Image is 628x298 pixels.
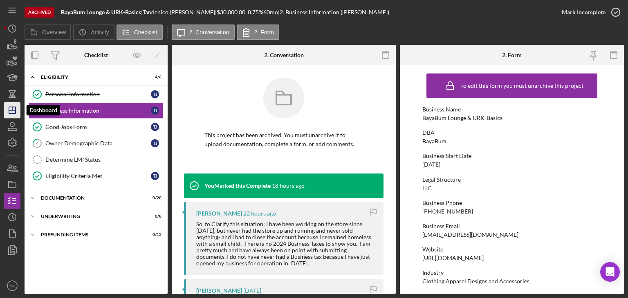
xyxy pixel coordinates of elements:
[422,115,502,121] div: BayaBum Lounge & URK-Basics
[45,156,163,163] div: Determine LMI Status
[36,140,39,146] tspan: 4
[91,29,109,36] label: Activity
[151,90,159,98] div: T J
[134,29,157,36] label: Checklist
[29,102,164,119] a: Business InformationTJ
[248,9,263,16] div: 8.75 %
[29,119,164,135] a: Good Jobs FormTJ
[147,232,161,237] div: 0 / 15
[263,9,278,16] div: 60 mo
[422,161,440,168] div: [DATE]
[29,168,164,184] a: Eligibility Criteria MetTJ
[45,107,151,114] div: Business Information
[151,139,159,147] div: T J
[29,86,164,102] a: Personal InformationTJ
[502,52,522,58] div: 2. Form
[151,107,159,115] div: T J
[204,182,271,189] div: You Marked this Complete
[45,140,151,147] div: Owner Demographic Data
[189,29,229,36] label: 2. Conversation
[237,24,279,40] button: 2. Form
[61,9,143,16] div: |
[172,24,235,40] button: 2. Conversation
[147,214,161,219] div: 0 / 8
[204,131,363,149] p: This project has been archived. You must unarchive it to upload documentation, complete a form, o...
[254,29,274,36] label: 2. Form
[422,246,601,253] div: Website
[45,173,151,179] div: Eligibility Criteria Met
[196,210,242,217] div: [PERSON_NAME]
[41,214,141,219] div: Underwriting
[41,196,141,200] div: Documentation
[217,9,248,16] div: $30,000.00
[61,9,141,16] b: BayaBum Lounge & URK-Basics
[422,255,484,261] div: [URL][DOMAIN_NAME]
[84,52,108,58] div: Checklist
[117,24,163,40] button: Checklist
[243,210,276,217] time: 2025-08-21 18:58
[29,151,164,168] a: Determine LMI Status
[45,91,151,98] div: Personal Information
[196,221,375,267] div: So, to Clarify this situation; I have been working on the store since [DATE], but never had the s...
[73,24,114,40] button: Activity
[41,75,141,80] div: Eligibility
[29,135,164,151] a: 4Owner Demographic DataTJ
[264,52,304,58] div: 2. Conversation
[25,7,54,18] div: Archived
[147,196,161,200] div: 0 / 20
[196,287,242,294] div: [PERSON_NAME]
[143,9,217,16] div: Tandenico [PERSON_NAME] |
[422,223,601,229] div: Business Email
[422,176,601,183] div: Legal Structure
[151,172,159,180] div: T J
[422,269,601,276] div: Industry
[45,124,151,130] div: Good Jobs Form
[278,9,389,16] div: | 2. Business Information ([PERSON_NAME])
[422,129,601,136] div: DBA
[41,232,141,237] div: Prefunding Items
[151,123,159,131] div: T J
[422,106,601,113] div: Business Name
[562,4,606,20] div: Mark Incomplete
[4,278,20,294] button: YA
[42,29,66,36] label: Overview
[422,231,518,238] div: [EMAIL_ADDRESS][DOMAIN_NAME]
[422,278,529,285] div: Clothing Apparel Designs and Accessories
[600,262,620,282] div: Open Intercom Messenger
[422,185,432,191] div: LLC
[10,284,15,288] text: YA
[422,153,601,159] div: Business Start Date
[25,24,71,40] button: Overview
[554,4,624,20] button: Mark Incomplete
[147,75,161,80] div: 4 / 6
[422,208,473,215] div: [PHONE_NUMBER]
[422,200,601,206] div: Business Phone
[422,138,446,145] div: BayaBum
[460,82,583,89] div: To edit this form you must unarchive this project
[243,287,261,294] time: 2025-08-19 18:48
[272,182,305,189] time: 2025-08-21 23:30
